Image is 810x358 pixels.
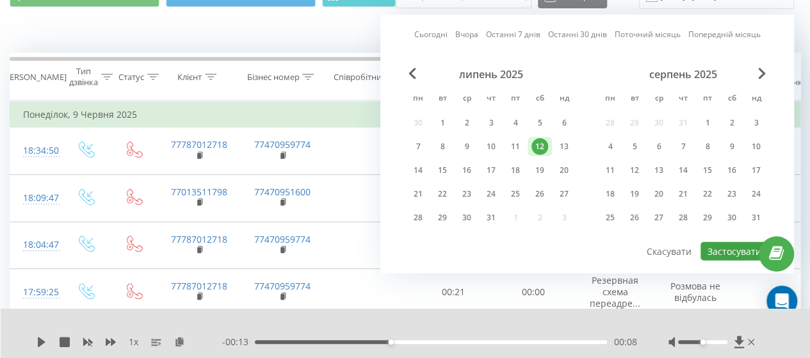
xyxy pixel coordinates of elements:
[647,137,671,156] div: ср 6 серп 2025 р.
[744,184,768,204] div: нд 24 серп 2025 р.
[528,137,552,156] div: сб 12 лип 2025 р.
[675,209,692,226] div: 28
[434,186,451,202] div: 22
[649,90,668,109] abbr: середа
[724,162,740,179] div: 16
[622,184,647,204] div: вт 19 серп 2025 р.
[744,161,768,180] div: нд 17 серп 2025 р.
[598,137,622,156] div: пн 4 серп 2025 р.
[670,280,720,304] span: Розмова не відбулась
[695,184,720,204] div: пт 22 серп 2025 р.
[414,269,494,316] td: 00:21
[69,66,98,88] div: Тип дзвінка
[2,72,67,83] div: [PERSON_NAME]
[748,162,765,179] div: 17
[651,209,667,226] div: 27
[556,115,572,131] div: 6
[455,184,479,204] div: ср 23 лип 2025 р.
[675,162,692,179] div: 14
[528,184,552,204] div: сб 26 лип 2025 р.
[410,209,426,226] div: 28
[590,274,640,309] span: Резервная схема переадре...
[626,209,643,226] div: 26
[766,286,797,316] div: Open Intercom Messenger
[622,137,647,156] div: вт 5 серп 2025 р.
[598,184,622,204] div: пн 18 серп 2025 р.
[674,90,693,109] abbr: четвер
[430,208,455,227] div: вт 29 лип 2025 р.
[507,186,524,202] div: 25
[406,137,430,156] div: пн 7 лип 2025 р.
[434,115,451,131] div: 1
[507,162,524,179] div: 18
[483,162,499,179] div: 17
[613,336,636,348] span: 00:08
[410,138,426,155] div: 7
[552,113,576,133] div: нд 6 лип 2025 р.
[129,336,138,348] span: 1 x
[531,115,548,131] div: 5
[528,161,552,180] div: сб 19 лип 2025 р.
[720,161,744,180] div: сб 16 серп 2025 р.
[458,209,475,226] div: 30
[675,186,692,202] div: 21
[601,90,620,109] abbr: понеділок
[556,162,572,179] div: 20
[457,90,476,109] abbr: середа
[598,161,622,180] div: пн 11 серп 2025 р.
[647,161,671,180] div: ср 13 серп 2025 р.
[695,161,720,180] div: пт 15 серп 2025 р.
[171,233,227,245] a: 77787012718
[434,209,451,226] div: 29
[720,184,744,204] div: сб 23 серп 2025 р.
[626,138,643,155] div: 5
[486,28,540,40] a: Останні 7 днів
[503,161,528,180] div: пт 18 лип 2025 р.
[406,184,430,204] div: пн 21 лип 2025 р.
[720,208,744,227] div: сб 30 серп 2025 р.
[503,184,528,204] div: пт 25 лип 2025 р.
[651,162,667,179] div: 13
[528,113,552,133] div: сб 5 лип 2025 р.
[23,138,49,163] div: 18:34:50
[651,138,667,155] div: 6
[483,186,499,202] div: 24
[458,138,475,155] div: 9
[724,115,740,131] div: 2
[748,209,765,226] div: 31
[494,269,574,316] td: 00:00
[333,72,385,83] div: Співробітник
[410,162,426,179] div: 14
[254,233,311,245] a: 77470959774
[171,186,227,198] a: 77013511798
[406,161,430,180] div: пн 14 лип 2025 р.
[695,208,720,227] div: пт 29 серп 2025 р.
[722,90,741,109] abbr: субота
[671,208,695,227] div: чт 28 серп 2025 р.
[479,113,503,133] div: чт 3 лип 2025 р.
[602,209,619,226] div: 25
[748,138,765,155] div: 10
[430,113,455,133] div: вт 1 лип 2025 р.
[556,138,572,155] div: 13
[622,208,647,227] div: вт 26 серп 2025 р.
[744,137,768,156] div: нд 10 серп 2025 р.
[555,90,574,109] abbr: неділя
[671,137,695,156] div: чт 7 серп 2025 р.
[483,209,499,226] div: 31
[409,68,416,79] span: Previous Month
[254,186,311,198] a: 77470951600
[698,90,717,109] abbr: п’ятниця
[479,208,503,227] div: чт 31 лип 2025 р.
[688,28,761,40] a: Попередній місяць
[483,115,499,131] div: 3
[720,137,744,156] div: сб 9 серп 2025 р.
[675,138,692,155] div: 7
[503,137,528,156] div: пт 11 лип 2025 р.
[506,90,525,109] abbr: п’ятниця
[483,138,499,155] div: 10
[503,113,528,133] div: пт 4 лип 2025 р.
[699,162,716,179] div: 15
[455,28,478,40] a: Вчора
[699,209,716,226] div: 29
